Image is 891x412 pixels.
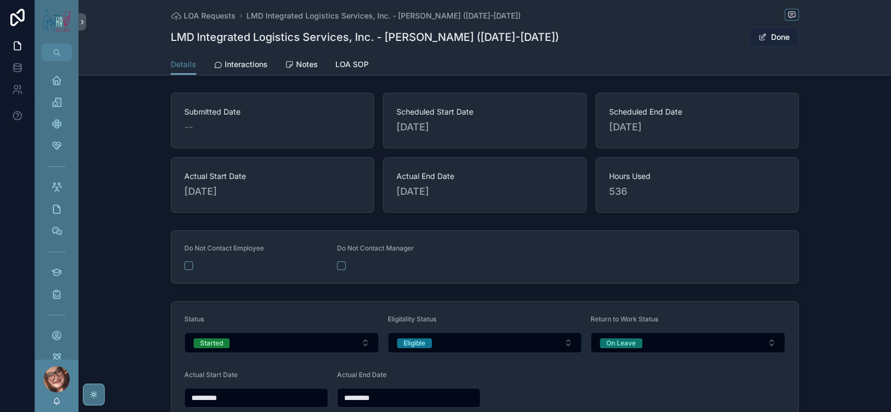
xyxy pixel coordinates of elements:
button: Done [749,27,799,47]
a: Interactions [214,55,268,76]
a: LOA Requests [171,10,236,21]
span: [DATE] [396,184,573,199]
span: Scheduled Start Date [396,106,573,117]
span: Scheduled End Date [609,106,785,117]
span: Submitted Date [184,106,360,117]
span: Actual End Date [337,371,387,379]
a: Notes [285,55,318,76]
span: [DATE] [609,120,785,135]
span: LOA Requests [184,10,236,21]
span: [DATE] [396,120,573,135]
span: Details [171,59,196,70]
img: App logo [41,5,72,38]
a: Details [171,55,196,75]
button: Select Button [591,332,785,353]
span: LOA SOP [335,59,369,70]
div: On Leave [606,338,636,348]
span: 536 [609,184,785,199]
button: Select Button [184,332,379,353]
span: -- [184,120,193,135]
span: Notes [296,59,318,70]
span: Actual End Date [396,171,573,182]
div: Eligible [404,338,425,348]
h1: LMD Integrated Logistics Services, Inc. - [PERSON_NAME] ([DATE]-[DATE]) [171,29,559,45]
span: Return to Work Status [591,315,658,323]
div: scrollable content [35,61,79,360]
span: Hours Used [609,171,785,182]
span: Actual Start Date [184,171,360,182]
span: Do Not Contact Manager [337,244,414,252]
span: Status [184,315,204,323]
span: [DATE] [184,184,360,199]
span: Do Not Contact Employee [184,244,264,252]
span: Interactions [225,59,268,70]
div: Started [200,338,223,348]
span: Actual Start Date [184,371,238,379]
a: LOA SOP [335,55,369,76]
span: Eligibility Status [388,315,436,323]
a: LMD Integrated Logistics Services, Inc. - [PERSON_NAME] ([DATE]-[DATE]) [246,10,521,21]
button: Select Button [388,332,582,353]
